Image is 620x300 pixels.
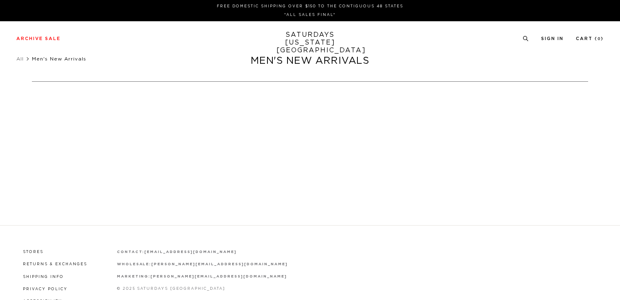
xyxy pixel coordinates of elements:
[117,275,151,278] strong: marketing:
[144,250,236,254] a: [EMAIL_ADDRESS][DOMAIN_NAME]
[117,286,288,292] p: © 2025 Saturdays [GEOGRAPHIC_DATA]
[23,262,87,266] a: Returns & Exchanges
[32,56,86,61] span: Men's New Arrivals
[23,275,64,279] a: Shipping Info
[541,36,564,41] a: Sign In
[23,287,67,291] a: Privacy Policy
[20,12,600,18] p: *ALL SALES FINAL*
[16,56,24,61] a: All
[20,3,600,9] p: FREE DOMESTIC SHIPPING OVER $150 TO THE CONTIGUOUS 48 STATES
[16,36,61,41] a: Archive Sale
[276,31,344,54] a: SATURDAYS[US_STATE][GEOGRAPHIC_DATA]
[117,262,152,266] strong: wholesale:
[151,262,288,266] a: [PERSON_NAME][EMAIL_ADDRESS][DOMAIN_NAME]
[576,36,604,41] a: Cart (0)
[117,250,145,254] strong: contact:
[151,275,287,278] a: [PERSON_NAME][EMAIL_ADDRESS][DOMAIN_NAME]
[23,250,43,254] a: Stores
[598,37,601,41] small: 0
